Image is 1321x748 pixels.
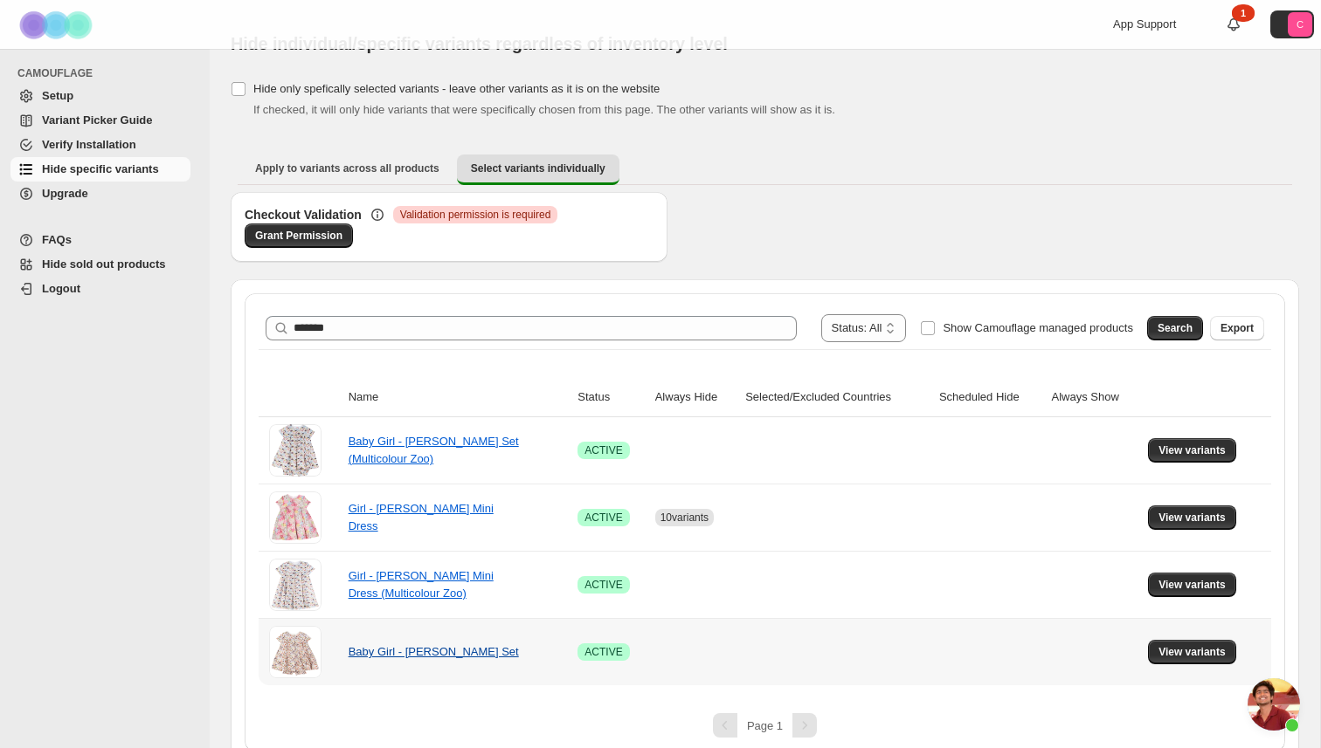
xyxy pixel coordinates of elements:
span: View variants [1158,443,1226,457]
button: View variants [1148,505,1236,530]
a: Logout [10,277,190,301]
nav: Pagination [259,713,1271,738]
th: Name [343,378,573,417]
span: Search [1158,321,1193,335]
button: View variants [1148,573,1236,597]
a: Verify Installation [10,133,190,157]
span: Logout [42,282,80,295]
button: Search [1147,316,1203,340]
span: Upgrade [42,187,88,200]
span: CAMOUFLAGE [17,66,197,80]
a: 1 [1225,16,1242,33]
span: ACTIVE [584,578,622,592]
th: Selected/Excluded Countries [740,378,934,417]
span: ACTIVE [584,645,622,659]
button: Apply to variants across all products [241,154,453,182]
span: Avatar with initials C [1288,12,1312,37]
button: Select variants individually [457,154,619,185]
a: Baby Girl - [PERSON_NAME] Set [349,645,519,658]
span: 10 variants [660,511,709,524]
div: Open chat [1248,678,1300,731]
span: FAQs [42,233,72,246]
a: FAQs [10,228,190,252]
a: Variant Picker Guide [10,108,190,133]
span: View variants [1158,645,1226,659]
span: Hide specific variants [42,162,159,175]
span: If checked, it will only hide variants that were specifically chosen from this page. The other va... [253,103,835,116]
span: App Support [1113,17,1176,31]
h3: Checkout Validation [245,206,362,223]
div: 1 [1232,4,1255,22]
a: Upgrade [10,182,190,206]
a: Hide sold out products [10,252,190,277]
span: ACTIVE [584,443,622,457]
span: View variants [1158,578,1226,592]
a: Grant Permission [245,223,353,248]
span: Apply to variants across all products [255,161,439,175]
th: Always Show [1046,378,1143,417]
img: Camouflage [14,1,101,49]
th: Status [572,378,649,417]
button: Avatar with initials C [1270,10,1314,38]
span: Hide sold out products [42,257,166,271]
span: Validation permission is required [400,208,551,222]
a: Girl - [PERSON_NAME] Mini Dress (Multicolour Zoo) [349,569,494,600]
span: View variants [1158,511,1226,525]
a: Setup [10,84,190,108]
span: Verify Installation [42,138,136,151]
span: Hide only spefically selected variants - leave other variants as it is on the website [253,82,660,95]
button: Export [1210,316,1264,340]
span: Select variants individually [471,161,605,175]
a: Baby Girl - [PERSON_NAME] Set (Multicolour Zoo) [349,435,519,465]
th: Always Hide [650,378,740,417]
button: View variants [1148,640,1236,664]
a: Hide specific variants [10,157,190,182]
span: Variant Picker Guide [42,113,152,127]
span: Show Camouflage managed products [943,321,1133,334]
button: View variants [1148,438,1236,463]
text: C [1297,19,1304,30]
th: Scheduled Hide [934,378,1047,417]
span: Grant Permission [255,229,342,243]
span: Export [1221,321,1254,335]
a: Girl - [PERSON_NAME] Mini Dress [349,502,494,532]
span: ACTIVE [584,511,622,525]
span: Setup [42,89,73,102]
span: Page 1 [747,719,783,732]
